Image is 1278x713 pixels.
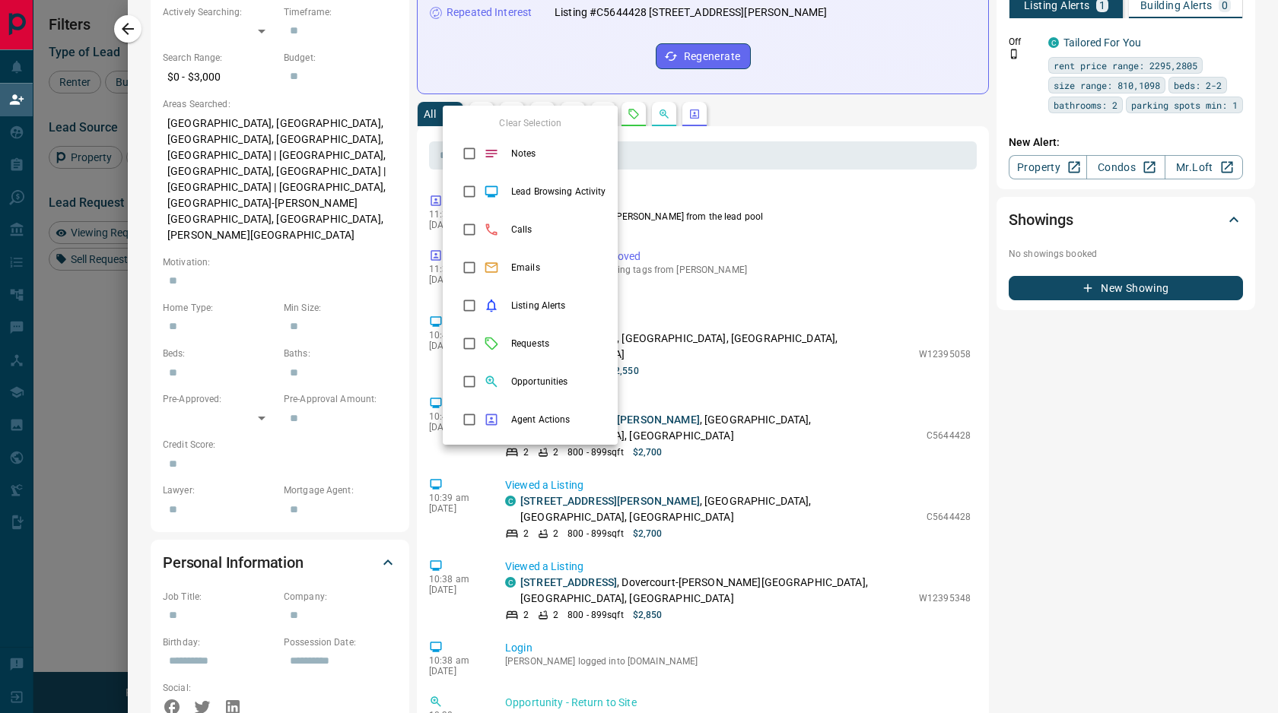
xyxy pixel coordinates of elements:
span: Requests [511,337,606,350]
span: Lead Browsing Activity [511,185,606,198]
span: Calls [511,223,606,236]
span: Notes [511,147,606,160]
span: Opportunities [511,375,606,388]
span: Agent Actions [511,413,606,426]
span: Listing Alerts [511,299,606,312]
span: Emails [511,261,606,274]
